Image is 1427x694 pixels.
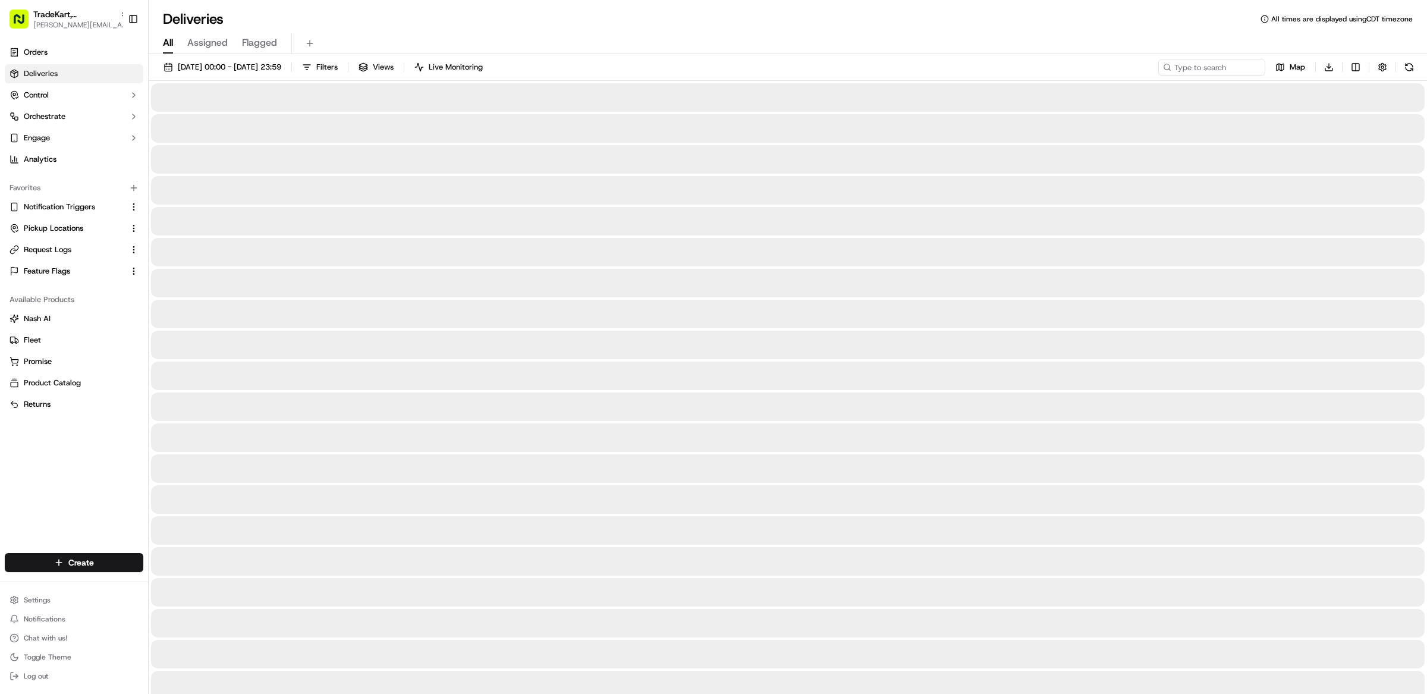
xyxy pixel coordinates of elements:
a: Nash AI [10,313,139,324]
span: Views [373,62,394,73]
span: Analytics [24,154,56,165]
span: Create [68,557,94,569]
span: Nash AI [24,313,51,324]
button: Pickup Locations [5,219,143,238]
button: Product Catalog [5,373,143,392]
a: Analytics [5,150,143,169]
span: Pickup Locations [24,223,83,234]
span: Filters [316,62,338,73]
button: Feature Flags [5,262,143,281]
span: [DATE] 00:00 - [DATE] 23:59 [178,62,281,73]
button: Promise [5,352,143,371]
button: Request Logs [5,240,143,259]
button: Notification Triggers [5,197,143,216]
input: Type to search [1158,59,1265,76]
button: Notifications [5,611,143,627]
span: Orchestrate [24,111,65,122]
button: Orchestrate [5,107,143,126]
div: Available Products [5,290,143,309]
a: Deliveries [5,64,143,83]
a: Orders [5,43,143,62]
span: Settings [24,595,51,605]
button: Refresh [1401,59,1417,76]
span: Feature Flags [24,266,70,277]
span: Orders [24,47,48,58]
button: [DATE] 00:00 - [DATE] 23:59 [158,59,287,76]
a: Product Catalog [10,378,139,388]
button: Views [353,59,399,76]
button: TradeKart, [GEOGRAPHIC_DATA][PERSON_NAME][EMAIL_ADDRESS][DOMAIN_NAME] [5,5,123,33]
button: Toggle Theme [5,649,143,665]
span: Toggle Theme [24,652,71,662]
span: Assigned [187,36,228,50]
button: Returns [5,395,143,414]
h1: Deliveries [163,10,224,29]
span: Map [1290,62,1305,73]
button: Create [5,553,143,572]
a: Fleet [10,335,139,346]
span: Fleet [24,335,41,346]
span: Control [24,90,49,101]
span: Product Catalog [24,378,81,388]
span: Returns [24,399,51,410]
span: Engage [24,133,50,143]
span: Notifications [24,614,65,624]
span: Log out [24,671,48,681]
a: Notification Triggers [10,202,124,212]
a: Request Logs [10,244,124,255]
span: Chat with us! [24,633,67,643]
span: All [163,36,173,50]
button: Map [1270,59,1310,76]
button: Engage [5,128,143,147]
button: Live Monitoring [409,59,488,76]
span: Request Logs [24,244,71,255]
button: Log out [5,668,143,684]
span: Promise [24,356,52,367]
span: All times are displayed using CDT timezone [1271,14,1413,24]
button: [PERSON_NAME][EMAIL_ADDRESS][DOMAIN_NAME] [33,20,128,30]
button: Chat with us! [5,630,143,646]
a: Returns [10,399,139,410]
span: Notification Triggers [24,202,95,212]
span: Flagged [242,36,277,50]
span: Live Monitoring [429,62,483,73]
button: TradeKart, [GEOGRAPHIC_DATA] [33,8,115,20]
a: Promise [10,356,139,367]
div: Favorites [5,178,143,197]
a: Pickup Locations [10,223,124,234]
button: Fleet [5,331,143,350]
button: Control [5,86,143,105]
span: Deliveries [24,68,58,79]
a: Feature Flags [10,266,124,277]
button: Nash AI [5,309,143,328]
button: Filters [297,59,343,76]
button: Settings [5,592,143,608]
